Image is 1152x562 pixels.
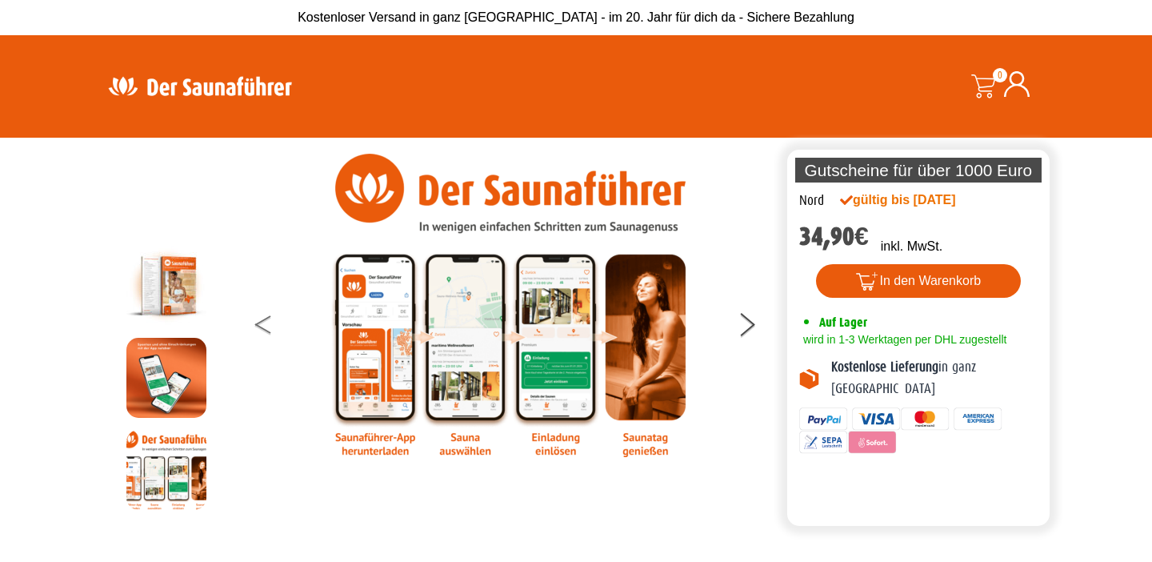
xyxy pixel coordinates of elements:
[126,338,206,418] img: MOCKUP-iPhone_regional
[330,154,690,457] img: Anleitung7tn
[799,333,1006,346] span: wird in 1-3 Werktagen per DHL zugestellt
[799,191,824,211] div: Nord
[816,264,1022,298] button: In den Warenkorb
[298,10,854,24] span: Kostenloser Versand in ganz [GEOGRAPHIC_DATA] - im 20. Jahr für dich da - Sichere Bezahlung
[126,430,206,510] img: Anleitung7tn
[881,237,942,256] p: inkl. MwSt.
[854,222,869,251] span: €
[993,68,1007,82] span: 0
[795,158,1042,183] p: Gutscheine für über 1000 Euro
[819,315,867,330] span: Auf Lager
[840,191,990,210] div: gültig bis [DATE]
[831,359,938,375] b: Kostenlose Lieferung
[799,222,869,251] bdi: 34,90
[126,246,206,326] img: der-saunafuehrer-2025-nord
[831,357,1038,399] p: in ganz [GEOGRAPHIC_DATA]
